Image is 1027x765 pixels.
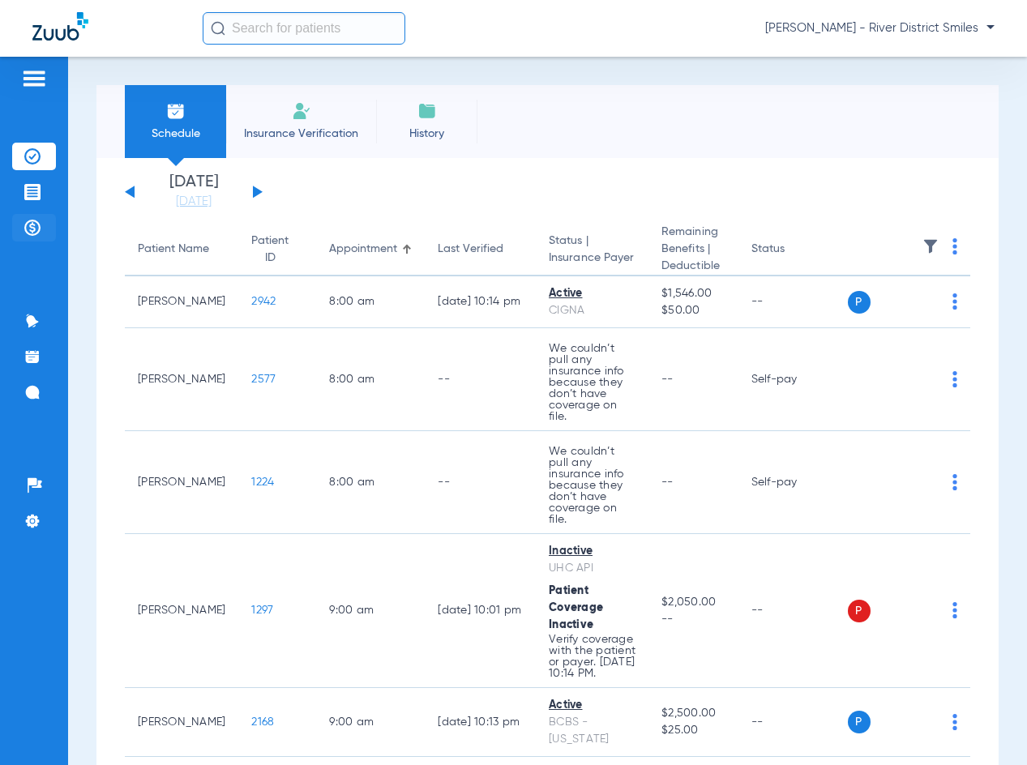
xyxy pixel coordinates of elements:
[138,241,209,258] div: Patient Name
[145,174,242,210] li: [DATE]
[549,446,635,525] p: We couldn’t pull any insurance info because they don’t have coverage on file.
[738,431,848,534] td: Self-pay
[765,20,995,36] span: [PERSON_NAME] - River District Smiles
[549,634,635,679] p: Verify coverage with the patient or payer. [DATE] 10:14 PM.
[549,250,635,267] span: Insurance Payer
[952,714,957,730] img: group-dot-blue.svg
[549,714,635,748] div: BCBS - [US_STATE]
[952,293,957,310] img: group-dot-blue.svg
[417,101,437,121] img: History
[211,21,225,36] img: Search Icon
[125,534,238,688] td: [PERSON_NAME]
[661,374,674,385] span: --
[125,328,238,431] td: [PERSON_NAME]
[316,688,425,757] td: 9:00 AM
[848,711,871,733] span: P
[549,285,635,302] div: Active
[137,126,214,142] span: Schedule
[251,296,276,307] span: 2942
[238,126,364,142] span: Insurance Verification
[125,688,238,757] td: [PERSON_NAME]
[438,241,503,258] div: Last Verified
[292,101,311,121] img: Manual Insurance Verification
[661,594,725,611] span: $2,050.00
[922,238,939,254] img: filter.svg
[549,302,635,319] div: CIGNA
[536,224,648,276] th: Status |
[251,233,303,267] div: Patient ID
[549,697,635,714] div: Active
[251,605,273,616] span: 1297
[549,585,603,630] span: Patient Coverage Inactive
[549,560,635,577] div: UHC API
[661,722,725,739] span: $25.00
[952,474,957,490] img: group-dot-blue.svg
[952,371,957,387] img: group-dot-blue.svg
[21,69,47,88] img: hamburger-icon
[952,238,957,254] img: group-dot-blue.svg
[388,126,465,142] span: History
[952,602,957,618] img: group-dot-blue.svg
[549,543,635,560] div: Inactive
[125,431,238,534] td: [PERSON_NAME]
[138,241,225,258] div: Patient Name
[251,374,276,385] span: 2577
[661,285,725,302] span: $1,546.00
[329,241,397,258] div: Appointment
[203,12,405,45] input: Search for patients
[661,477,674,488] span: --
[125,276,238,328] td: [PERSON_NAME]
[251,233,289,267] div: Patient ID
[848,600,871,622] span: P
[425,276,536,328] td: [DATE] 10:14 PM
[661,302,725,319] span: $50.00
[738,534,848,688] td: --
[316,431,425,534] td: 8:00 AM
[316,534,425,688] td: 9:00 AM
[32,12,88,41] img: Zuub Logo
[848,291,871,314] span: P
[661,611,725,628] span: --
[425,431,536,534] td: --
[145,194,242,210] a: [DATE]
[251,716,274,728] span: 2168
[438,241,523,258] div: Last Verified
[738,224,848,276] th: Status
[738,276,848,328] td: --
[425,688,536,757] td: [DATE] 10:13 PM
[425,328,536,431] td: --
[648,224,738,276] th: Remaining Benefits |
[425,534,536,688] td: [DATE] 10:01 PM
[316,328,425,431] td: 8:00 AM
[251,477,274,488] span: 1224
[738,688,848,757] td: --
[329,241,412,258] div: Appointment
[166,101,186,121] img: Schedule
[738,328,848,431] td: Self-pay
[316,276,425,328] td: 8:00 AM
[549,343,635,422] p: We couldn’t pull any insurance info because they don’t have coverage on file.
[661,258,725,275] span: Deductible
[661,705,725,722] span: $2,500.00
